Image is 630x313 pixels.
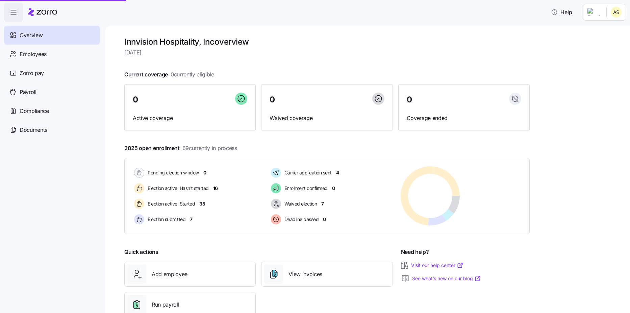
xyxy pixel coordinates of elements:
[124,70,214,79] span: Current coverage
[146,216,185,223] span: Election submitted
[288,270,322,279] span: View invoices
[152,270,187,279] span: Add employee
[20,31,43,40] span: Overview
[171,70,214,79] span: 0 currently eligible
[20,107,49,115] span: Compliance
[407,114,521,122] span: Coverage ended
[124,37,530,47] h1: Innvision Hospitality, Inc overview
[611,7,622,18] img: 25966653fc60c1c706604e5d62ac2791
[146,169,199,176] span: Pending election window
[20,50,47,58] span: Employees
[182,144,237,152] span: 69 currently in process
[401,248,429,256] span: Need help?
[152,300,179,309] span: Run payroll
[124,144,237,152] span: 2025 open enrollment
[124,48,530,57] span: [DATE]
[551,8,572,16] span: Help
[146,185,209,192] span: Election active: Hasn't started
[190,216,193,223] span: 7
[282,185,328,192] span: Enrollment confirmed
[146,200,195,207] span: Election active: Started
[270,114,384,122] span: Waived coverage
[4,26,100,45] a: Overview
[4,64,100,82] a: Zorro pay
[336,169,339,176] span: 4
[282,200,317,207] span: Waived election
[323,216,326,223] span: 0
[213,185,218,192] span: 16
[411,262,463,269] a: Visit our help center
[546,5,578,19] button: Help
[4,45,100,64] a: Employees
[4,101,100,120] a: Compliance
[4,120,100,139] a: Documents
[412,275,481,282] a: See what’s new on our blog
[133,114,247,122] span: Active coverage
[321,200,324,207] span: 7
[20,88,36,96] span: Payroll
[133,96,138,104] span: 0
[20,126,47,134] span: Documents
[282,169,332,176] span: Carrier application sent
[270,96,275,104] span: 0
[407,96,412,104] span: 0
[124,248,158,256] span: Quick actions
[282,216,319,223] span: Deadline passed
[20,69,44,77] span: Zorro pay
[332,185,335,192] span: 0
[4,82,100,101] a: Payroll
[199,200,205,207] span: 35
[203,169,206,176] span: 0
[587,8,601,16] img: Employer logo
